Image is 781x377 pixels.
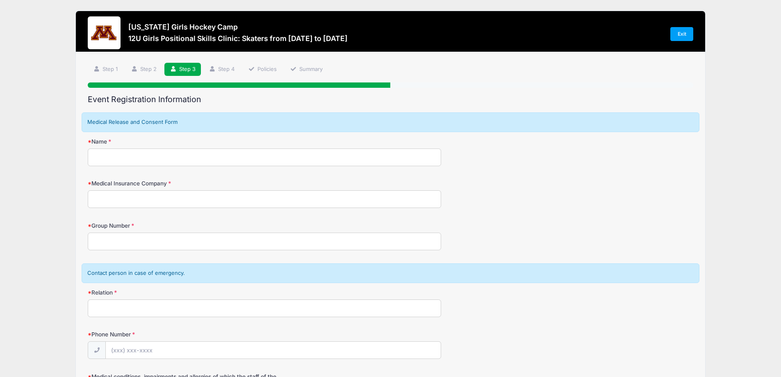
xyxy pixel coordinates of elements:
label: Medical Insurance Company [88,179,289,187]
a: Step 1 [88,63,123,76]
label: Phone Number [88,330,289,338]
h3: 12U Girls Positional Skills Clinic: Skaters from [DATE] to [DATE] [128,34,348,43]
div: Medical Release and Consent Form [82,112,699,132]
label: Relation [88,288,289,297]
a: Step 3 [164,63,201,76]
label: Name [88,137,289,146]
a: Exit [670,27,693,41]
a: Step 2 [125,63,162,76]
a: Policies [243,63,282,76]
h2: Event Registration Information [88,95,693,104]
a: Summary [285,63,328,76]
h3: [US_STATE] Girls Hockey Camp [128,23,348,31]
a: Step 4 [204,63,240,76]
div: Contact person in case of emergency. [82,263,699,283]
label: Group Number [88,222,289,230]
input: (xxx) xxx-xxxx [105,341,441,359]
